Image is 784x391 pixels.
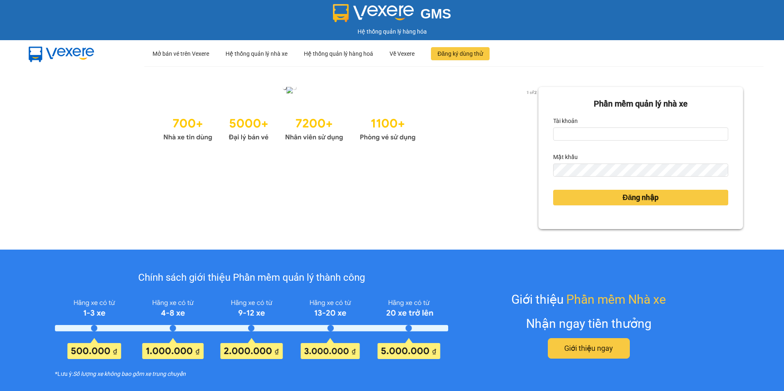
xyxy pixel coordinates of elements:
div: Mở bán vé trên Vexere [153,41,209,67]
span: Giới thiệu ngay [564,343,613,354]
div: Nhận ngay tiền thưởng [526,314,652,333]
p: 1 of 2 [524,87,538,98]
img: policy-intruduce-detail.png [55,296,448,359]
div: *Lưu ý: [55,369,448,378]
button: Giới thiệu ngay [548,338,630,359]
span: GMS [420,6,451,21]
div: Chính sách giới thiệu Phần mềm quản lý thành công [55,270,448,286]
button: Đăng ký dùng thử [431,47,490,60]
a: GMS [333,12,451,19]
li: slide item 1 [283,86,286,89]
i: Số lượng xe không bao gồm xe trung chuyển [73,369,186,378]
div: Hệ thống quản lý hàng hóa [2,27,782,36]
input: Mật khẩu [553,164,728,177]
span: Đăng ký dùng thử [438,49,483,58]
div: Giới thiệu [511,290,666,309]
input: Tài khoản [553,127,728,141]
img: Statistics.png [163,112,416,143]
div: Phần mềm quản lý nhà xe [553,98,728,110]
label: Tài khoản [553,114,578,127]
button: Đăng nhập [553,190,728,205]
button: previous slide / item [41,87,52,96]
img: logo 2 [333,4,414,22]
li: slide item 2 [293,86,296,89]
button: next slide / item [527,87,538,96]
label: Mật khẩu [553,150,578,164]
div: Hệ thống quản lý nhà xe [226,41,287,67]
div: Hệ thống quản lý hàng hoá [304,41,373,67]
span: Phần mềm Nhà xe [566,290,666,309]
div: Về Vexere [390,41,415,67]
span: Đăng nhập [622,192,659,203]
img: mbUUG5Q.png [21,40,103,67]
